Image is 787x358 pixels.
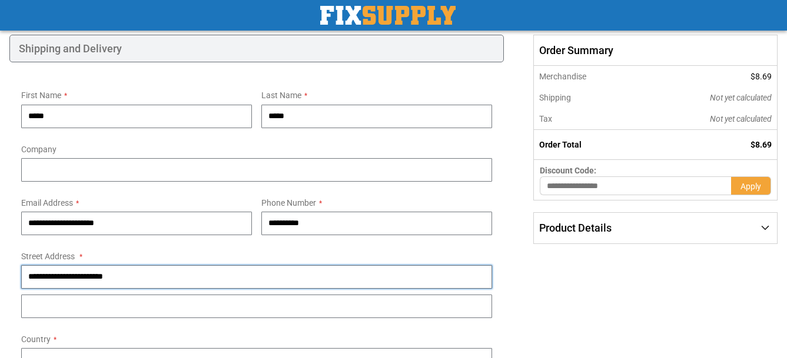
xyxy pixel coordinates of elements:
[731,176,771,195] button: Apply
[540,166,596,175] span: Discount Code:
[710,114,772,123] span: Not yet calculated
[21,91,61,100] span: First Name
[261,198,316,208] span: Phone Number
[751,72,772,81] span: $8.69
[320,6,456,25] img: Fix Industrial Supply
[533,35,778,66] span: Order Summary
[539,140,582,149] strong: Order Total
[534,108,642,130] th: Tax
[21,145,57,154] span: Company
[534,66,642,87] th: Merchandise
[261,91,301,100] span: Last Name
[710,93,772,102] span: Not yet calculated
[21,252,75,261] span: Street Address
[21,334,51,344] span: Country
[320,6,456,25] a: store logo
[21,198,73,208] span: Email Address
[539,222,612,234] span: Product Details
[539,93,571,102] span: Shipping
[740,182,761,191] span: Apply
[9,35,504,63] div: Shipping and Delivery
[751,140,772,149] span: $8.69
